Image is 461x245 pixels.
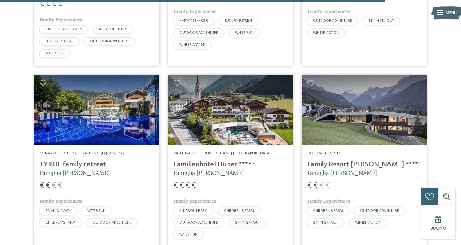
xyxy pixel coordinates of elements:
span: JUST KIDS AND FAMILY [45,27,82,31]
span: LUXURY RETREAT [45,39,73,43]
span: WATER FUN [179,233,198,236]
span: Famiglia [PERSON_NAME] [174,169,244,176]
span: Family Experiences [174,9,216,14]
a: Buono [421,205,455,239]
span: € [180,182,184,189]
span: HAPPY TEENAGER [179,19,208,23]
span: € [186,182,190,189]
span: Family Experiences [174,198,216,204]
span: € [40,0,44,8]
span: € [58,182,62,189]
span: WINTER ACTION [313,31,339,35]
span: € [52,0,56,8]
span: OUTDOOR ADVENTURE [360,209,399,213]
span: € [58,0,62,8]
span: WATER FUN [87,209,106,213]
span: Merano e dintorni – Naturno (554 m s.l.m.) [40,151,124,155]
span: WINTER ACTION [355,221,381,224]
span: € [319,182,324,189]
img: Cercate un hotel per famiglie? Qui troverete solo i migliori! [168,75,293,145]
span: Famiglia [PERSON_NAME] [307,169,377,176]
span: SKI-IN SKI-OUT [235,221,260,224]
h4: Family Resort [PERSON_NAME] ****ˢ [307,160,421,169]
span: LUXURY RETREAT [225,19,252,23]
img: Family Resort Rainer ****ˢ [302,75,427,145]
h4: Familienhotel Huber ****ˢ [174,160,287,169]
span: Famiglia [PERSON_NAME] [40,169,110,176]
img: Familien Wellness Residence Tyrol **** [34,75,159,145]
span: CHILDREN’S FARM [313,209,343,213]
span: OUTDOOR ADVENTURE [179,31,218,35]
span: Family Experiences [40,198,82,204]
span: Dolomiti – Sesto [307,151,342,155]
span: OUTDOOR ADVENTURE [92,221,131,224]
span: € [46,0,50,8]
span: € [40,182,44,189]
h4: TYROL family retreat [40,160,154,169]
span: CHILDREN’S FARM [224,209,254,213]
span: WATER FUN [45,51,64,55]
span: ALL ABOUT BABY [99,27,127,31]
span: SKI-IN SKI-OUT [369,19,394,23]
span: WATER FUN [235,31,253,35]
span: € [174,182,178,189]
span: SKI-IN SKI-OUT [313,221,338,224]
span: Valle Isarco – [PERSON_NAME]-[GEOGRAPHIC_DATA] [174,151,271,155]
span: OUTDOOR ADVENTURE [313,19,352,23]
span: SMALL & COSY [45,209,70,213]
span: CHILDREN’S FARM [45,221,75,224]
span: € [325,182,330,189]
span: € [307,182,312,189]
span: Family Experiences [307,198,350,204]
span: Family Experiences [307,9,350,14]
span: Buono [430,226,446,230]
span: € [313,182,318,189]
span: € [192,182,196,189]
span: Family Experiences [40,17,82,23]
span: ALL ABOUT BABY [179,209,207,213]
span: € [52,182,56,189]
span: OUTDOOR ADVENTURE [90,39,129,43]
span: € [46,182,50,189]
span: WINTER ACTION [179,43,205,47]
span: OUTDOOR ADVENTURE [179,221,218,224]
